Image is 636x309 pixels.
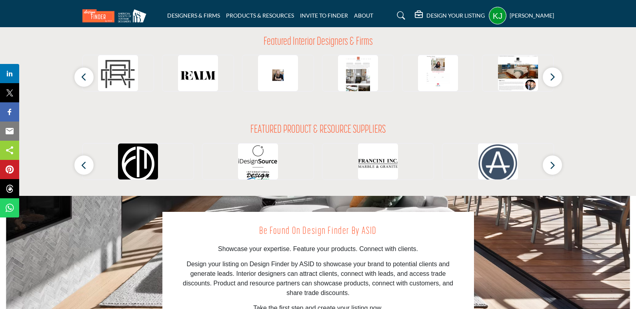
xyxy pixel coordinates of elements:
[180,224,456,239] h2: Be Found on Design Finder by ASID
[98,55,138,95] img: Clark Richardson Architects
[82,9,150,22] img: Site Logo
[478,144,518,183] img: AROS
[118,144,158,183] img: Fordham Marble Company
[167,12,220,19] a: DESIGNERS & FIRMS
[498,55,538,95] img: Mary Davis, ASID Allied
[258,55,298,95] img: Adrienne Morgan
[426,12,485,19] h5: DESIGN YOUR LISTING
[238,144,278,183] img: iDesignSource.com by International Design Source
[510,12,554,20] h5: [PERSON_NAME]
[264,36,373,49] h2: Featured Interior Designers & Firms
[250,124,386,137] h2: FEATURED PRODUCT & RESOURCE SUPPLIERS
[418,55,458,95] img: Valarie Mina
[354,12,373,19] a: ABOUT
[300,12,348,19] a: INVITE TO FINDER
[489,7,506,24] button: Show hide supplier dropdown
[338,55,378,95] img: Interior Anthology
[226,12,294,19] a: PRODUCTS & RESOURCES
[180,244,456,254] p: Showcase your expertise. Feature your products. Connect with clients.
[358,144,398,183] img: Francini Incorporated
[415,11,485,20] div: DESIGN YOUR LISTING
[180,259,456,298] p: Design your listing on Design Finder by ASID to showcase your brand to potential clients and gene...
[178,55,218,95] img: Realm Studio
[389,9,410,22] a: Search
